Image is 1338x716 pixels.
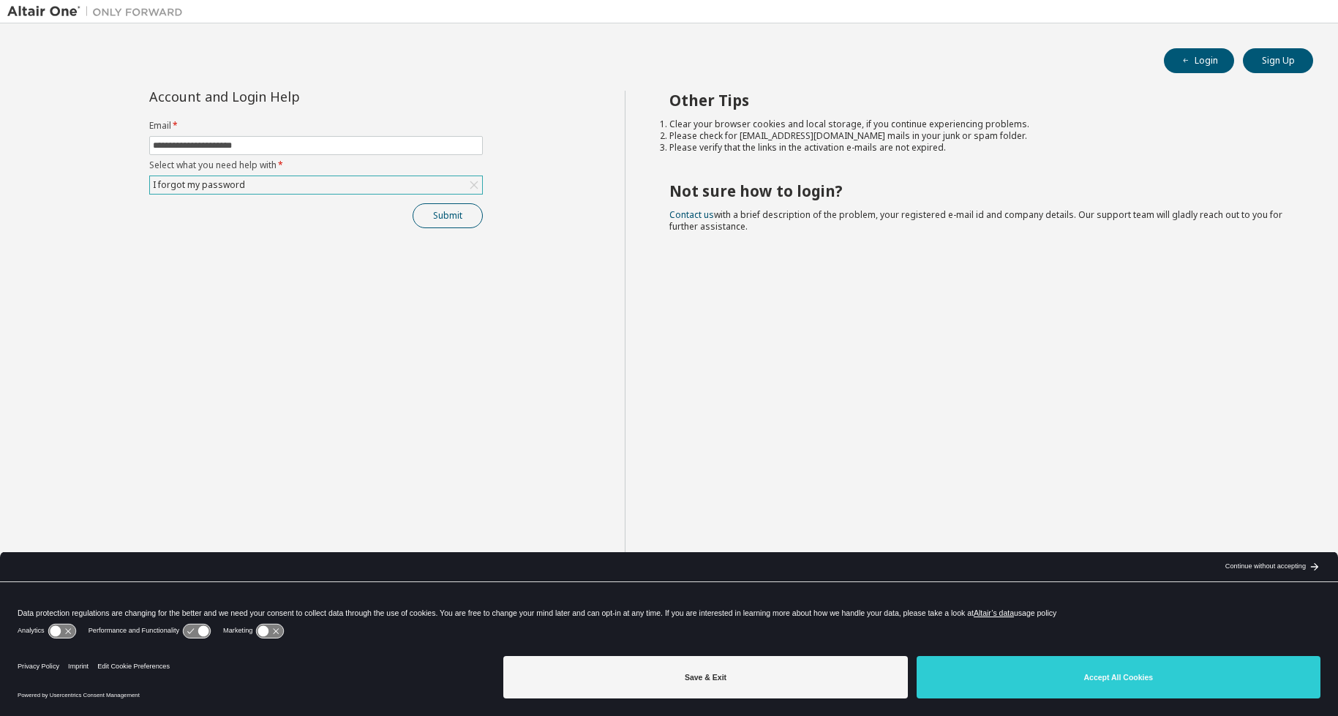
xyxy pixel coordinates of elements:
button: Login [1164,48,1234,73]
h2: Other Tips [669,91,1287,110]
a: Contact us [669,208,714,221]
img: Altair One [7,4,190,19]
span: with a brief description of the problem, your registered e-mail id and company details. Our suppo... [669,208,1282,233]
button: Submit [413,203,483,228]
li: Please check for [EMAIL_ADDRESS][DOMAIN_NAME] mails in your junk or spam folder. [669,130,1287,142]
h2: Not sure how to login? [669,181,1287,200]
label: Select what you need help with [149,159,483,171]
li: Clear your browser cookies and local storage, if you continue experiencing problems. [669,118,1287,130]
label: Email [149,120,483,132]
div: Account and Login Help [149,91,416,102]
div: I forgot my password [151,177,247,193]
div: I forgot my password [150,176,482,194]
button: Sign Up [1243,48,1313,73]
li: Please verify that the links in the activation e-mails are not expired. [669,142,1287,154]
